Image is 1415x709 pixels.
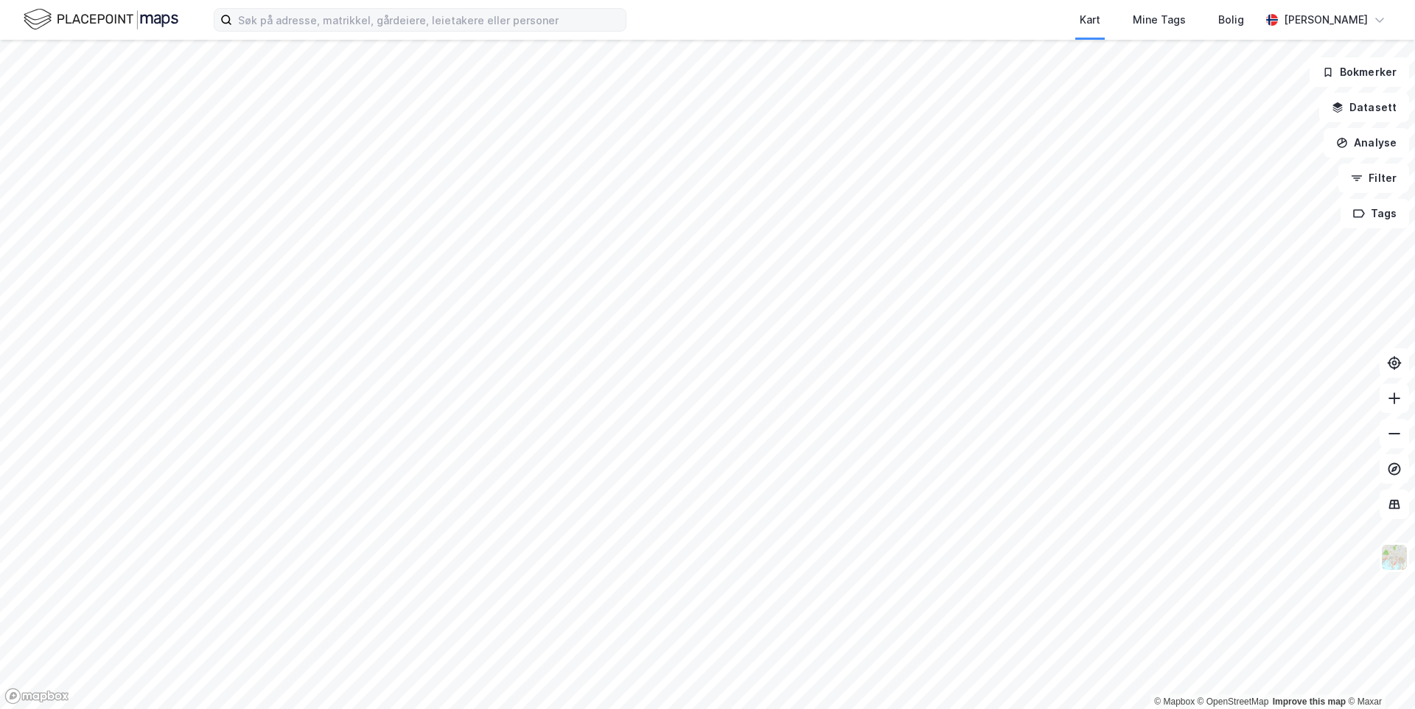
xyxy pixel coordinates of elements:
input: Søk på adresse, matrikkel, gårdeiere, leietakere eller personer [232,9,626,31]
a: OpenStreetMap [1198,696,1269,707]
a: Improve this map [1273,696,1346,707]
button: Analyse [1324,128,1409,158]
div: Mine Tags [1133,11,1186,29]
div: Kart [1080,11,1100,29]
button: Filter [1338,163,1409,193]
button: Tags [1341,199,1409,228]
a: Mapbox homepage [4,688,69,705]
div: [PERSON_NAME] [1284,11,1368,29]
div: Kontrollprogram for chat [1341,638,1415,709]
a: Mapbox [1154,696,1195,707]
img: Z [1380,543,1408,571]
div: Bolig [1218,11,1244,29]
button: Bokmerker [1310,57,1409,87]
button: Datasett [1319,93,1409,122]
iframe: Chat Widget [1341,638,1415,709]
img: logo.f888ab2527a4732fd821a326f86c7f29.svg [24,7,178,32]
